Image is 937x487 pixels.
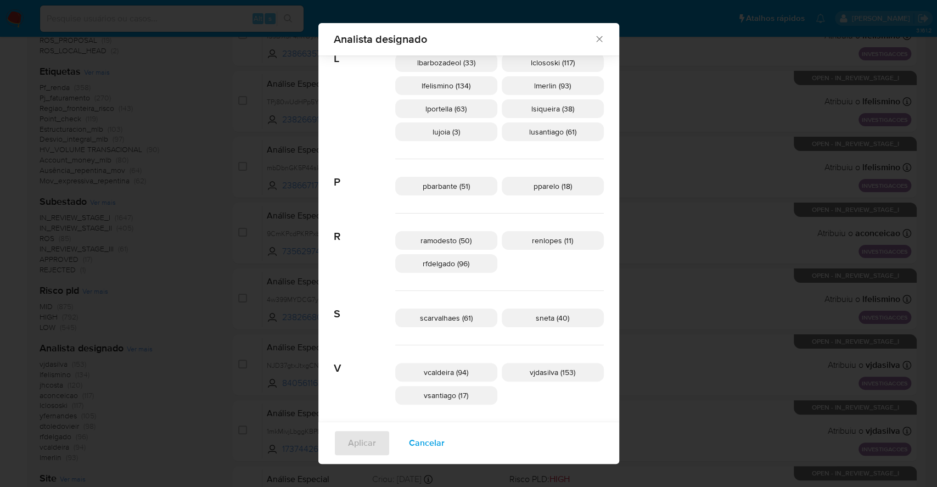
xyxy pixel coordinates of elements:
[395,53,497,72] div: lbarbozadeol (33)
[423,181,470,192] span: pbarbante (51)
[502,231,604,250] div: renlopes (11)
[502,53,604,72] div: lclososki (117)
[409,431,445,455] span: Cancelar
[502,177,604,195] div: pparelo (18)
[420,235,472,246] span: ramodesto (50)
[425,103,467,114] span: lportella (63)
[422,80,470,91] span: lfelismino (134)
[529,126,576,137] span: lusantiago (61)
[395,363,497,382] div: vcaldeira (94)
[420,312,473,323] span: scarvalhaes (61)
[395,99,497,118] div: lportella (63)
[534,80,571,91] span: lmerlin (93)
[395,122,497,141] div: lujoia (3)
[395,309,497,327] div: scarvalhaes (61)
[534,181,572,192] span: pparelo (18)
[423,258,469,269] span: rfdelgado (96)
[334,159,395,189] span: P
[536,312,569,323] span: sneta (40)
[502,122,604,141] div: lusantiago (61)
[594,33,604,43] button: Fechar
[502,99,604,118] div: lsiqueira (38)
[395,76,497,95] div: lfelismino (134)
[334,345,395,375] span: V
[395,231,497,250] div: ramodesto (50)
[334,291,395,321] span: S
[395,177,497,195] div: pbarbante (51)
[433,126,460,137] span: lujoia (3)
[502,363,604,382] div: vjdasilva (153)
[395,430,459,456] button: Cancelar
[532,235,573,246] span: renlopes (11)
[502,309,604,327] div: sneta (40)
[424,390,468,401] span: vsantiago (17)
[424,367,468,378] span: vcaldeira (94)
[531,103,574,114] span: lsiqueira (38)
[334,33,594,44] span: Analista designado
[417,57,475,68] span: lbarbozadeol (33)
[502,76,604,95] div: lmerlin (93)
[395,254,497,273] div: rfdelgado (96)
[530,367,575,378] span: vjdasilva (153)
[531,57,575,68] span: lclososki (117)
[395,386,497,405] div: vsantiago (17)
[334,214,395,243] span: R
